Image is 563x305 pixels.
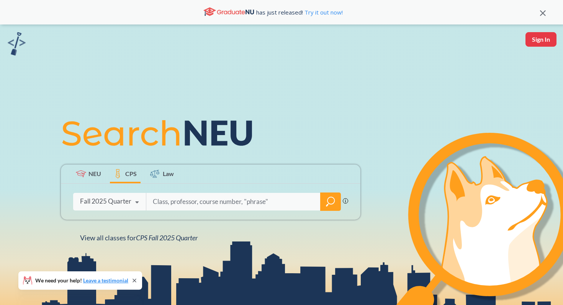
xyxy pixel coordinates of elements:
[163,169,174,178] span: Law
[80,197,131,206] div: Fall 2025 Quarter
[88,169,101,178] span: NEU
[83,277,128,284] a: Leave a testimonial
[326,196,335,207] svg: magnifying glass
[80,233,198,242] span: View all classes for
[256,8,343,16] span: has just released!
[303,8,343,16] a: Try it out now!
[320,192,341,211] div: magnifying glass
[125,169,137,178] span: CPS
[136,233,198,242] span: CPS Fall 2025 Quarter
[8,32,26,55] img: sandbox logo
[525,32,556,47] button: Sign In
[35,278,128,283] span: We need your help!
[152,194,315,210] input: Class, professor, course number, "phrase"
[8,32,26,58] a: sandbox logo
